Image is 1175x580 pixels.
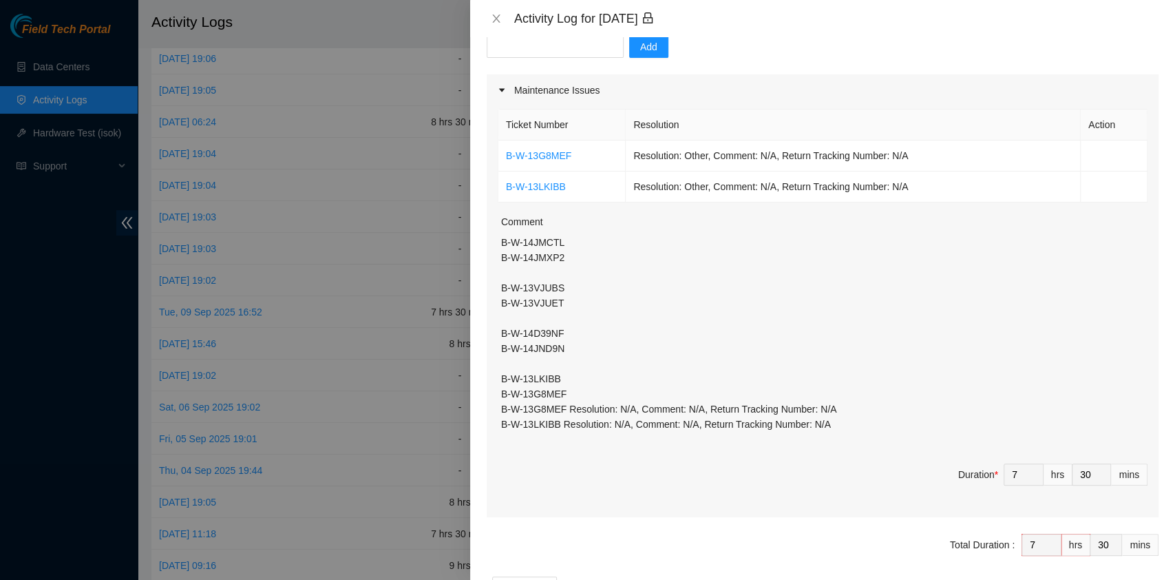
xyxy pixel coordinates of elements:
p: B-W-14JMCTL B-W-14JMXP2 B-W-13VJUBS B-W-13VJUET B-W-14D39NF B-W-14JND9N B-W-13LKIBB B-W-13G8MEF B... [501,235,1147,432]
label: Comment [501,214,543,229]
div: Total Duration : [950,537,1015,552]
a: B-W-13G8MEF [506,150,571,161]
th: Ticket Number [498,110,626,141]
button: Add [629,36,668,58]
div: Duration [958,467,998,482]
span: close [491,13,502,24]
button: Close [487,12,506,25]
div: mins [1122,534,1158,556]
th: Action [1081,110,1147,141]
span: Add [640,39,657,54]
a: B-W-13LKIBB [506,181,566,192]
span: lock [642,12,654,24]
div: Maintenance Issues [487,74,1158,106]
span: caret-right [498,86,506,94]
td: Resolution: Other, Comment: N/A, Return Tracking Number: N/A [626,141,1081,172]
div: hrs [1044,464,1072,486]
div: Activity Log for [DATE] [514,11,1158,26]
div: mins [1111,464,1147,486]
td: Resolution: Other, Comment: N/A, Return Tracking Number: N/A [626,172,1081,203]
th: Resolution [626,110,1081,141]
div: hrs [1061,534,1090,556]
